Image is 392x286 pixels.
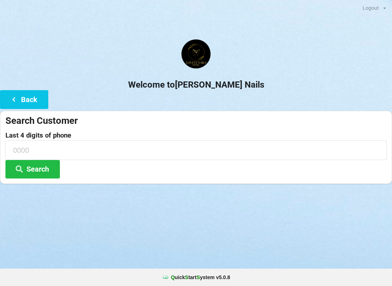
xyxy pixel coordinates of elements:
span: S [196,274,200,280]
span: S [185,274,188,280]
img: favicon.ico [162,274,169,281]
div: Search Customer [5,115,387,127]
input: 0000 [5,140,387,160]
button: Search [5,160,60,178]
span: Q [171,274,175,280]
b: uick tart ystem v 5.0.8 [171,274,230,281]
div: Logout [363,5,379,10]
label: Last 4 digits of phone [5,132,387,139]
img: Lovett1.png [181,39,211,68]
